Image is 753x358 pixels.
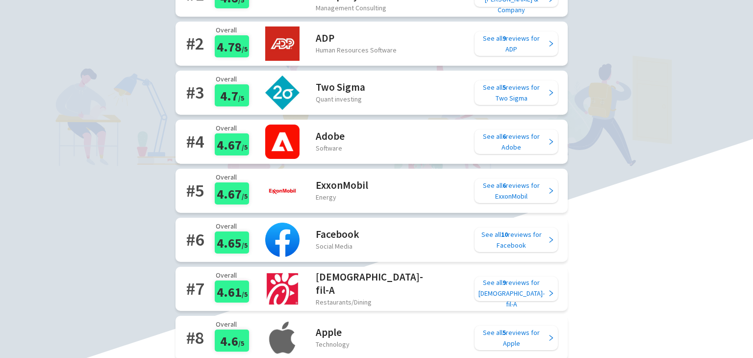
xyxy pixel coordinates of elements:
[502,328,506,337] b: 5
[477,180,546,202] div: See all reviews for ExxonMobil
[502,278,506,287] b: 9
[265,272,300,306] img: Chick-fil-A
[316,2,414,13] div: Management Consulting
[477,229,546,251] div: See all reviews for Facebook
[316,143,345,153] div: Software
[548,236,554,243] span: right
[186,177,204,205] h2: # 5
[316,326,350,339] h2: Apple
[475,277,558,301] a: See all9reviews for[DEMOGRAPHIC_DATA]-fil-A
[215,231,249,254] div: 4.65
[477,327,546,349] div: See all reviews for Apple
[475,179,558,203] a: See all6reviews forExxonMobil
[502,132,506,141] b: 6
[216,172,254,182] p: Overall
[215,330,249,352] div: 4.6
[502,34,506,43] b: 9
[502,83,506,92] b: 5
[475,228,558,252] a: See all10reviews forFacebook
[216,221,254,231] p: Overall
[316,179,368,192] h2: ExxonMobil
[242,192,248,201] span: /5
[242,290,248,299] span: /5
[186,29,204,57] h2: # 2
[548,334,554,341] span: right
[215,133,249,155] div: 4.67
[548,89,554,96] span: right
[316,241,359,252] div: Social Media
[186,324,204,352] h2: # 8
[216,25,254,35] p: Overall
[215,84,249,106] div: 4.7
[238,94,244,102] span: /5
[316,129,345,143] h2: Adobe
[186,128,204,155] h2: # 4
[316,80,365,94] h2: Two Sigma
[186,226,204,254] h2: # 6
[265,174,300,208] img: ExxonMobil
[216,74,254,84] p: Overall
[215,182,249,205] div: 4.67
[265,26,300,61] img: ADP
[215,281,249,303] div: 4.61
[548,187,554,194] span: right
[216,270,254,281] p: Overall
[242,241,248,250] span: /5
[316,45,397,55] div: Human Resources Software
[316,94,365,104] div: Quant investing
[238,339,244,348] span: /5
[477,131,546,153] div: See all reviews for Adobe
[316,297,414,307] div: Restaurants/Dining
[548,40,554,47] span: right
[548,138,554,145] span: right
[477,33,546,54] div: See all reviews for ADP
[501,230,508,239] b: 10
[215,35,249,57] div: 4.78
[242,45,248,53] span: /5
[477,82,546,103] div: See all reviews for Two Sigma
[265,76,300,110] img: Two Sigma
[475,80,558,105] a: See all5reviews forTwo Sigma
[316,228,359,241] h2: Facebook
[186,78,204,106] h2: # 3
[186,275,204,303] h2: # 7
[475,129,558,154] a: See all6reviews forAdobe
[316,31,397,45] h2: ADP
[316,339,350,350] div: Technology
[475,31,558,56] a: See all9reviews forADP
[548,290,554,297] span: right
[216,319,254,330] p: Overall
[475,326,558,350] a: See all5reviews forApple
[316,270,414,297] h2: [DEMOGRAPHIC_DATA]-fil-A
[502,181,506,190] b: 6
[265,321,300,355] img: Apple
[265,125,300,159] img: Adobe
[477,277,546,309] div: See all reviews for [DEMOGRAPHIC_DATA]-fil-A
[316,192,368,203] div: Energy
[216,123,254,133] p: Overall
[242,143,248,152] span: /5
[265,223,300,257] img: Facebook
